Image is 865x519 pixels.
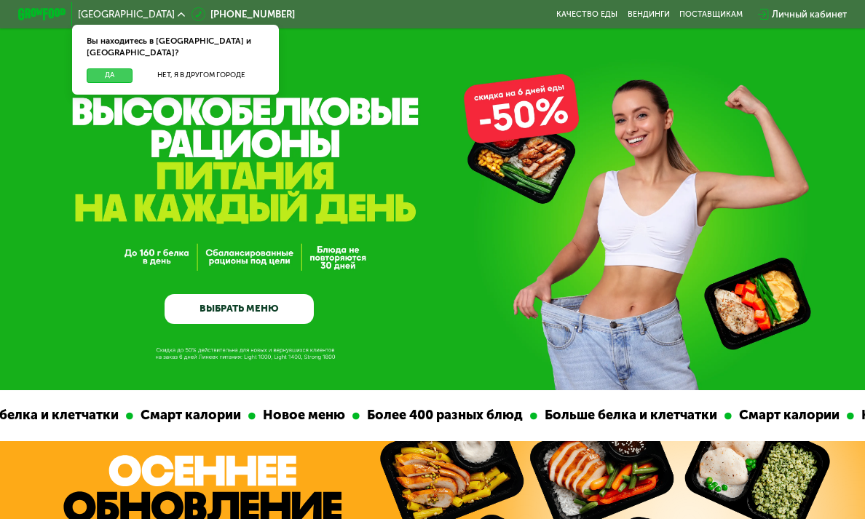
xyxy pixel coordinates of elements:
div: Смарт калории [730,405,845,426]
div: Больше белка и клетчатки [535,405,722,426]
button: Нет, я в другом городе [138,68,264,83]
a: Вендинги [628,9,670,19]
span: [GEOGRAPHIC_DATA] [78,9,175,19]
a: ВЫБРАТЬ МЕНЮ [165,294,314,324]
div: поставщикам [679,9,743,19]
button: Да [87,68,133,83]
div: Новое меню [253,405,350,426]
div: Вы находитесь в [GEOGRAPHIC_DATA] и [GEOGRAPHIC_DATA]? [72,25,279,68]
div: Смарт калории [131,405,246,426]
a: [PHONE_NUMBER] [191,7,295,22]
div: Личный кабинет [772,7,847,22]
div: Более 400 разных блюд [358,405,528,426]
a: Качество еды [556,9,617,19]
